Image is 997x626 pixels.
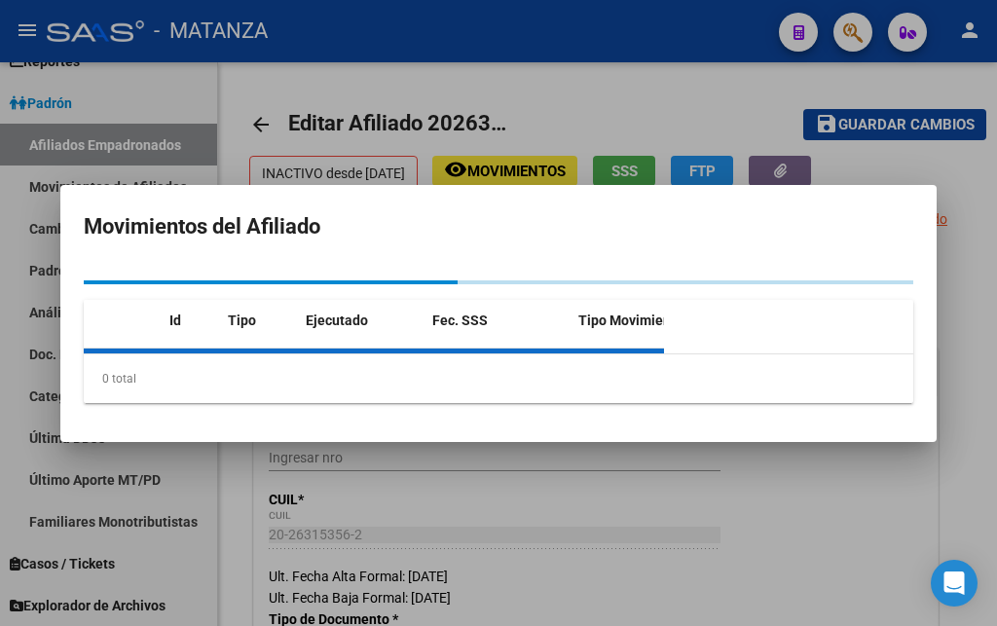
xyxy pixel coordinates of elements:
datatable-header-cell: Tipo [220,300,298,342]
span: Tipo Movimiento [578,313,683,328]
div: 0 total [84,354,913,403]
h2: Movimientos del Afiliado [84,208,913,245]
span: Tipo [228,313,256,328]
span: Ejecutado [306,313,368,328]
datatable-header-cell: Ejecutado [298,300,425,342]
datatable-header-cell: Tipo Movimiento [571,300,746,342]
span: Fec. SSS [432,313,488,328]
datatable-header-cell: Fec. SSS [425,300,571,342]
datatable-header-cell: Id [162,300,220,342]
div: Open Intercom Messenger [931,560,978,607]
span: Id [169,313,181,328]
